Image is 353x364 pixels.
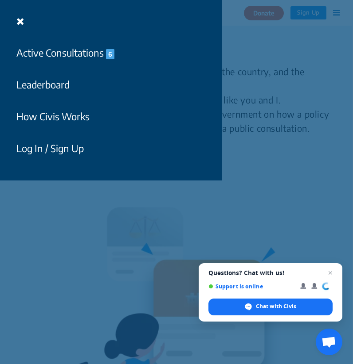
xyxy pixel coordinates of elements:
div: Chat with Civis [208,299,333,315]
span: 6 [106,49,114,59]
span: Close chat [325,268,336,278]
span: Support is online [208,283,294,290]
button: Log In / Sign Up [11,138,90,159]
button: How Civis Works [11,106,95,127]
span: Chat with Civis [256,303,296,310]
button: Active Consultations6 [11,42,120,63]
span: Questions? Chat with us! [208,269,333,276]
div: Open chat [316,329,342,355]
button: Leaderboard [11,74,75,95]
